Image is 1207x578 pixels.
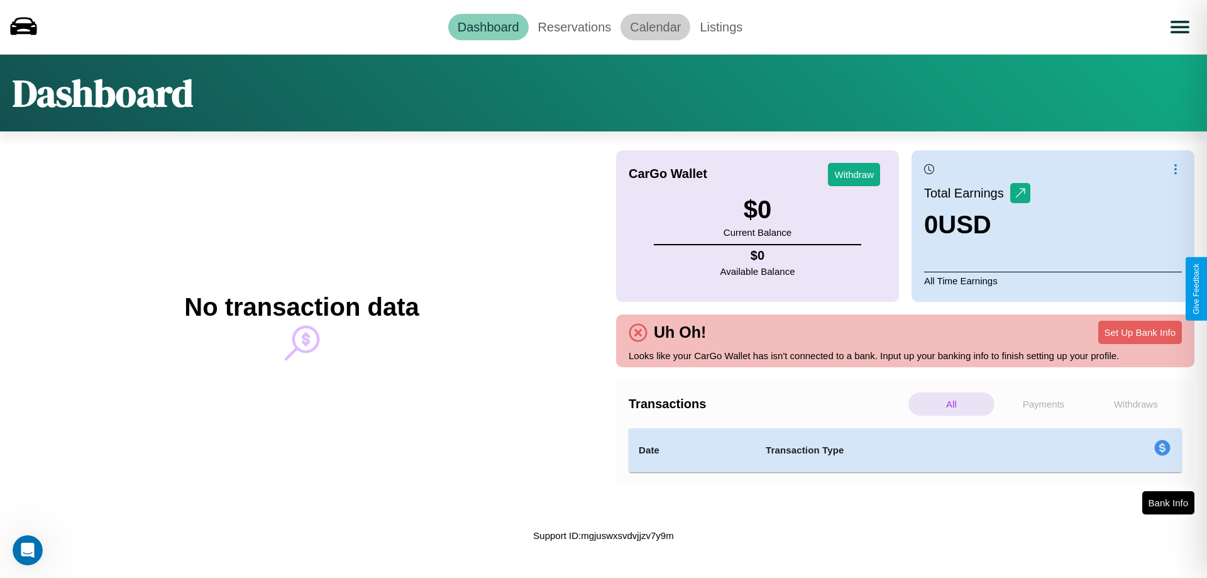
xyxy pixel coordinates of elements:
a: Dashboard [448,14,529,40]
p: Payments [1001,392,1087,416]
button: Set Up Bank Info [1098,321,1182,344]
h3: 0 USD [924,211,1030,239]
p: Looks like your CarGo Wallet has isn't connected to a bank. Input up your banking info to finish ... [629,347,1182,364]
h4: CarGo Wallet [629,167,707,181]
p: Support ID: mgjuswxsvdvjjzv7y9m [533,527,673,544]
p: Withdraws [1093,392,1179,416]
h4: Date [639,443,746,458]
h2: No transaction data [184,293,419,321]
h4: Transaction Type [766,443,1051,458]
button: Bank Info [1142,491,1194,514]
button: Withdraw [828,163,880,186]
h1: Dashboard [13,67,193,119]
a: Listings [690,14,752,40]
button: Open menu [1162,9,1198,45]
p: All [908,392,995,416]
a: Reservations [529,14,621,40]
h4: Transactions [629,397,905,411]
p: Total Earnings [924,182,1010,204]
iframe: Intercom live chat [13,535,43,565]
a: Calendar [620,14,690,40]
h4: $ 0 [720,248,795,263]
p: Current Balance [724,224,791,241]
p: All Time Earnings [924,272,1182,289]
p: Available Balance [720,263,795,280]
h3: $ 0 [724,196,791,224]
div: Give Feedback [1192,264,1201,314]
table: simple table [629,428,1182,472]
h4: Uh Oh! [648,323,712,342]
